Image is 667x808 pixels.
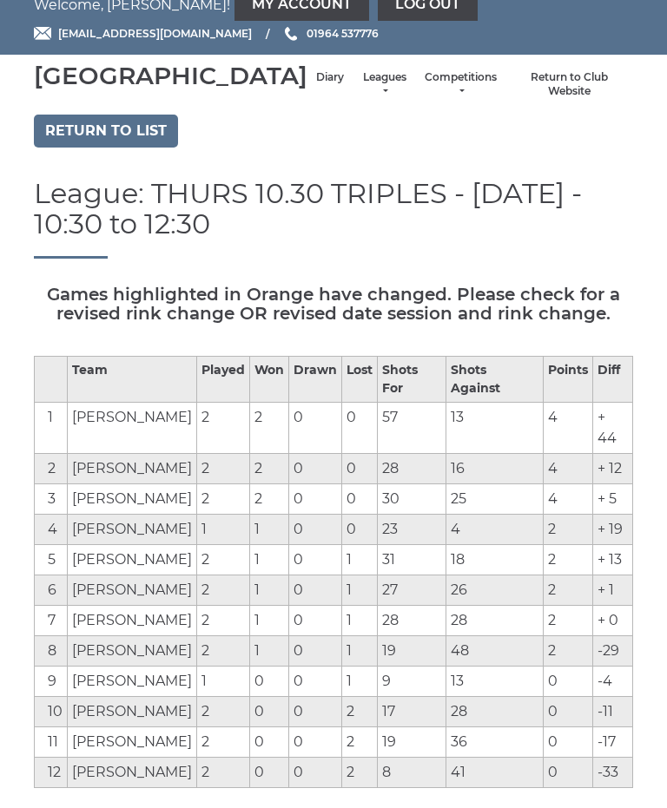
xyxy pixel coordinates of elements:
[425,70,497,99] a: Competitions
[197,484,250,515] td: 2
[34,285,633,323] h5: Games highlighted in Orange have changed. Please check for a revised rink change OR revised date ...
[342,545,378,575] td: 1
[68,636,197,667] td: [PERSON_NAME]
[68,697,197,727] td: [PERSON_NAME]
[378,484,446,515] td: 30
[250,697,289,727] td: 0
[446,636,544,667] td: 48
[378,545,446,575] td: 31
[342,636,378,667] td: 1
[34,25,252,42] a: Email [EMAIL_ADDRESS][DOMAIN_NAME]
[544,606,593,636] td: 2
[289,454,342,484] td: 0
[197,727,250,758] td: 2
[285,27,297,41] img: Phone us
[289,727,342,758] td: 0
[544,727,593,758] td: 0
[593,403,633,454] td: + 44
[593,357,633,403] th: Diff
[35,454,68,484] td: 2
[250,403,289,454] td: 2
[35,545,68,575] td: 5
[35,758,68,788] td: 12
[250,454,289,484] td: 2
[593,636,633,667] td: -29
[289,575,342,606] td: 0
[446,357,544,403] th: Shots Against
[68,606,197,636] td: [PERSON_NAME]
[250,758,289,788] td: 0
[289,403,342,454] td: 0
[250,606,289,636] td: 1
[593,515,633,545] td: + 19
[68,403,197,454] td: [PERSON_NAME]
[250,727,289,758] td: 0
[289,357,342,403] th: Drawn
[197,575,250,606] td: 2
[35,403,68,454] td: 1
[342,667,378,697] td: 1
[446,484,544,515] td: 25
[446,758,544,788] td: 41
[35,515,68,545] td: 4
[378,636,446,667] td: 19
[593,545,633,575] td: + 13
[593,667,633,697] td: -4
[544,484,593,515] td: 4
[446,727,544,758] td: 36
[68,545,197,575] td: [PERSON_NAME]
[593,758,633,788] td: -33
[544,357,593,403] th: Points
[289,606,342,636] td: 0
[593,727,633,758] td: -17
[197,758,250,788] td: 2
[342,357,378,403] th: Lost
[250,515,289,545] td: 1
[68,575,197,606] td: [PERSON_NAME]
[378,606,446,636] td: 28
[250,484,289,515] td: 2
[593,697,633,727] td: -11
[289,697,342,727] td: 0
[342,575,378,606] td: 1
[58,27,252,40] span: [EMAIL_ADDRESS][DOMAIN_NAME]
[446,575,544,606] td: 26
[378,727,446,758] td: 19
[289,758,342,788] td: 0
[307,27,379,40] span: 01964 537776
[378,667,446,697] td: 9
[544,758,593,788] td: 0
[342,697,378,727] td: 2
[342,454,378,484] td: 0
[197,515,250,545] td: 1
[35,606,68,636] td: 7
[35,667,68,697] td: 9
[250,636,289,667] td: 1
[593,484,633,515] td: + 5
[197,606,250,636] td: 2
[446,667,544,697] td: 13
[34,27,51,40] img: Email
[378,758,446,788] td: 8
[250,545,289,575] td: 1
[197,636,250,667] td: 2
[544,515,593,545] td: 2
[316,70,344,85] a: Diary
[446,403,544,454] td: 13
[446,697,544,727] td: 28
[378,515,446,545] td: 23
[544,636,593,667] td: 2
[34,115,178,148] a: Return to list
[250,667,289,697] td: 0
[35,636,68,667] td: 8
[593,606,633,636] td: + 0
[35,484,68,515] td: 3
[361,70,407,99] a: Leagues
[378,357,446,403] th: Shots For
[35,697,68,727] td: 10
[289,667,342,697] td: 0
[342,515,378,545] td: 0
[289,545,342,575] td: 0
[378,697,446,727] td: 17
[544,667,593,697] td: 0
